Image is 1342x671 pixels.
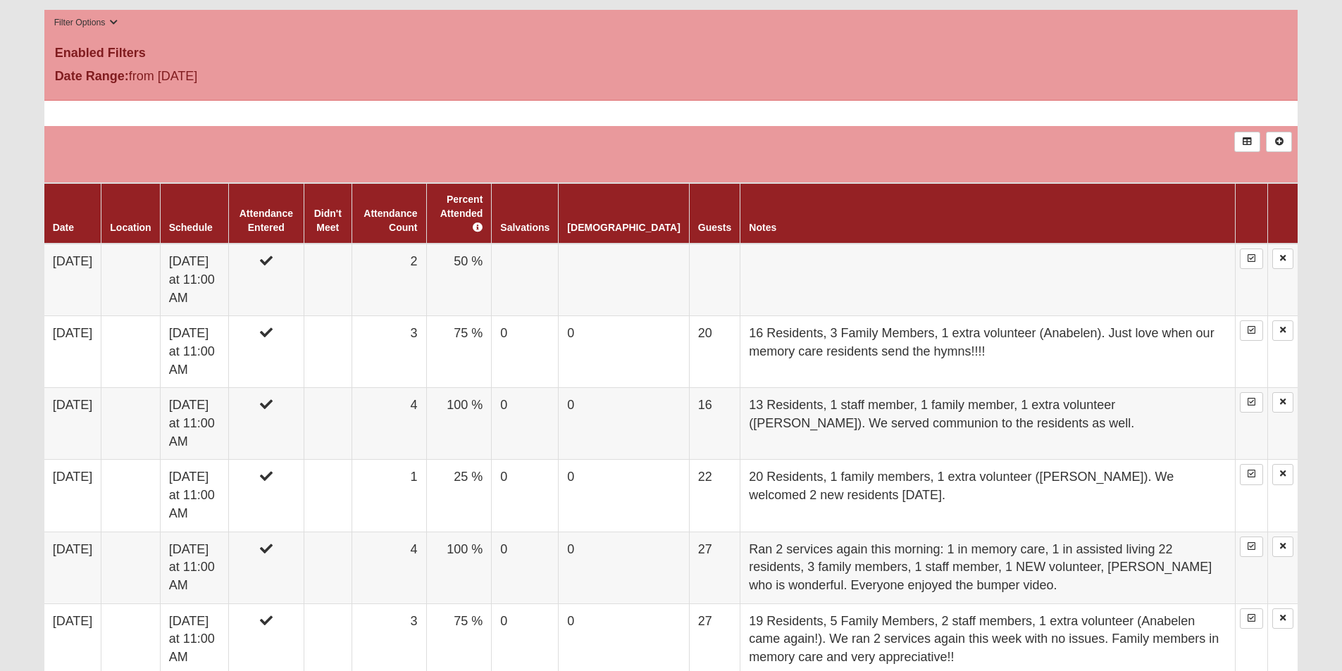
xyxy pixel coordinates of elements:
[240,208,293,233] a: Attendance Entered
[492,316,559,388] td: 0
[160,388,228,460] td: [DATE] at 11:00 AM
[55,67,129,86] label: Date Range:
[160,316,228,388] td: [DATE] at 11:00 AM
[1240,537,1263,557] a: Enter Attendance
[740,316,1236,388] td: 16 Residents, 3 Family Members, 1 extra volunteer (Anabelen). Just love when our memory care resi...
[1272,249,1293,269] a: Delete
[1272,464,1293,484] a: Delete
[559,388,689,460] td: 0
[44,532,101,603] td: [DATE]
[44,460,101,532] td: [DATE]
[314,208,342,233] a: Didn't Meet
[689,183,740,244] th: Guests
[559,316,689,388] td: 0
[1272,392,1293,413] a: Delete
[559,460,689,532] td: 0
[426,244,492,316] td: 50 %
[426,460,492,532] td: 25 %
[492,388,559,460] td: 0
[352,316,426,388] td: 3
[44,67,462,89] div: from [DATE]
[689,460,740,532] td: 22
[352,244,426,316] td: 2
[1240,320,1263,341] a: Enter Attendance
[426,316,492,388] td: 75 %
[44,316,101,388] td: [DATE]
[1272,608,1293,629] a: Delete
[1240,392,1263,413] a: Enter Attendance
[689,532,740,603] td: 27
[689,316,740,388] td: 20
[160,460,228,532] td: [DATE] at 11:00 AM
[440,194,483,233] a: Percent Attended
[1240,464,1263,484] a: Enter Attendance
[689,388,740,460] td: 16
[169,222,213,233] a: Schedule
[352,532,426,603] td: 4
[559,183,689,244] th: [DEMOGRAPHIC_DATA]
[160,244,228,316] td: [DATE] at 11:00 AM
[50,15,123,30] button: Filter Options
[426,388,492,460] td: 100 %
[1240,608,1263,629] a: Enter Attendance
[559,532,689,603] td: 0
[740,460,1236,532] td: 20 Residents, 1 family members, 1 extra volunteer ([PERSON_NAME]). We welcomed 2 new residents [D...
[352,388,426,460] td: 4
[44,244,101,316] td: [DATE]
[1272,537,1293,557] a: Delete
[426,532,492,603] td: 100 %
[160,532,228,603] td: [DATE] at 11:00 AM
[740,532,1236,603] td: Ran 2 services again this morning: 1 in memory care, 1 in assisted living 22 residents, 3 family ...
[740,388,1236,460] td: 13 Residents, 1 staff member, 1 family member, 1 extra volunteer ([PERSON_NAME]). We served commu...
[492,532,559,603] td: 0
[492,183,559,244] th: Salvations
[1272,320,1293,341] a: Delete
[1240,249,1263,269] a: Enter Attendance
[110,222,151,233] a: Location
[492,460,559,532] td: 0
[1266,132,1292,152] a: Alt+N
[749,222,776,233] a: Notes
[55,46,1288,61] h4: Enabled Filters
[352,460,426,532] td: 1
[364,208,417,233] a: Attendance Count
[1234,132,1260,152] a: Export to Excel
[44,388,101,460] td: [DATE]
[53,222,74,233] a: Date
